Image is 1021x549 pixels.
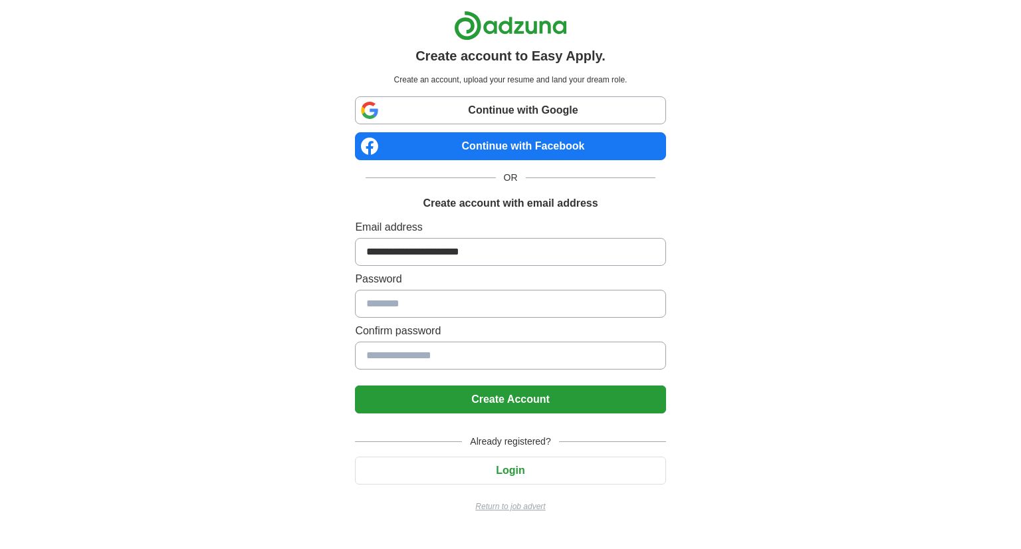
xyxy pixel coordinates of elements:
[355,219,665,235] label: Email address
[355,457,665,485] button: Login
[355,500,665,512] a: Return to job advert
[355,271,665,287] label: Password
[423,195,598,211] h1: Create account with email address
[355,323,665,339] label: Confirm password
[358,74,663,86] p: Create an account, upload your resume and land your dream role.
[415,46,606,66] h1: Create account to Easy Apply.
[355,385,665,413] button: Create Account
[355,132,665,160] a: Continue with Facebook
[355,96,665,124] a: Continue with Google
[462,435,558,449] span: Already registered?
[496,171,526,185] span: OR
[355,465,665,476] a: Login
[454,11,567,41] img: Adzuna logo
